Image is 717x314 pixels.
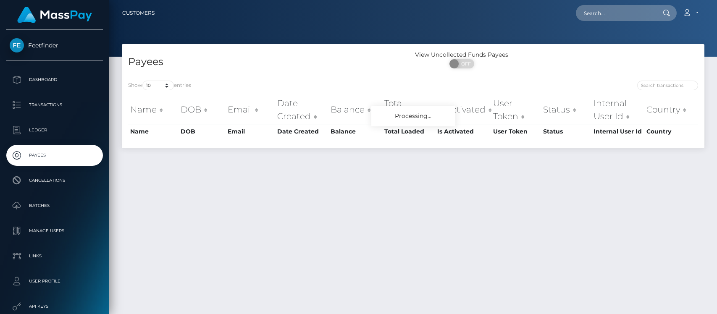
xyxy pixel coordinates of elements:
[6,195,103,216] a: Batches
[371,106,455,126] div: Processing...
[275,125,328,138] th: Date Created
[10,124,100,136] p: Ledger
[328,125,382,138] th: Balance
[435,125,491,138] th: Is Activated
[413,50,510,59] div: View Uncollected Funds Payees
[591,125,645,138] th: Internal User Id
[6,170,103,191] a: Cancellations
[10,73,100,86] p: Dashboard
[10,250,100,262] p: Links
[382,95,435,125] th: Total Loaded
[491,125,541,138] th: User Token
[435,95,491,125] th: Is Activated
[576,5,655,21] input: Search...
[179,95,226,125] th: DOB
[6,120,103,141] a: Ledger
[637,81,698,90] input: Search transactions
[491,95,541,125] th: User Token
[644,125,698,138] th: Country
[128,125,179,138] th: Name
[122,4,155,22] a: Customers
[10,149,100,162] p: Payees
[328,95,382,125] th: Balance
[644,95,698,125] th: Country
[382,125,435,138] th: Total Loaded
[179,125,226,138] th: DOB
[6,220,103,241] a: Manage Users
[142,81,174,90] select: Showentries
[541,95,591,125] th: Status
[6,271,103,292] a: User Profile
[128,81,191,90] label: Show entries
[128,55,407,69] h4: Payees
[226,125,275,138] th: Email
[128,95,179,125] th: Name
[275,95,328,125] th: Date Created
[454,59,475,68] span: OFF
[10,38,24,52] img: Feetfinder
[6,145,103,166] a: Payees
[10,300,100,313] p: API Keys
[6,246,103,267] a: Links
[10,275,100,288] p: User Profile
[226,95,275,125] th: Email
[10,174,100,187] p: Cancellations
[591,95,645,125] th: Internal User Id
[6,94,103,115] a: Transactions
[541,125,591,138] th: Status
[17,7,92,23] img: MassPay Logo
[6,42,103,49] span: Feetfinder
[10,199,100,212] p: Batches
[10,225,100,237] p: Manage Users
[10,99,100,111] p: Transactions
[6,69,103,90] a: Dashboard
